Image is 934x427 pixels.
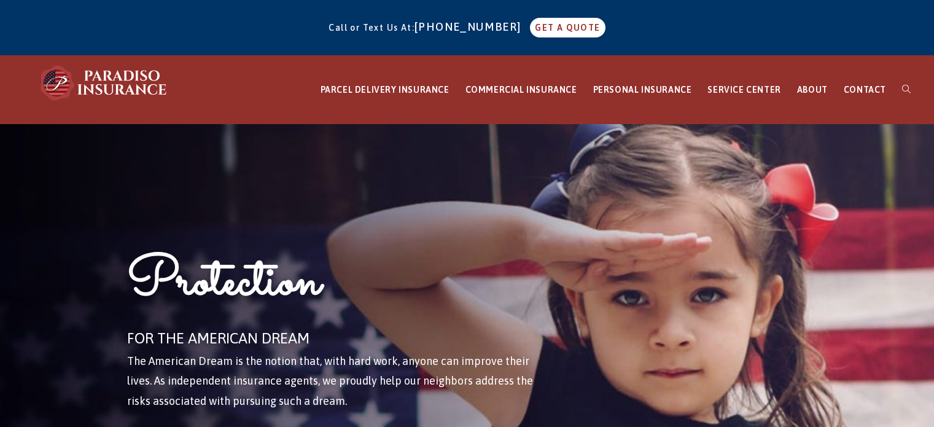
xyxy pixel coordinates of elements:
[465,85,577,95] span: COMMERCIAL INSURANCE
[313,56,457,124] a: PARCEL DELIVERY INSURANCE
[414,20,527,33] a: [PHONE_NUMBER]
[127,330,309,347] span: FOR THE AMERICAN DREAM
[836,56,894,124] a: CONTACT
[593,85,692,95] span: PERSONAL INSURANCE
[707,85,780,95] span: SERVICE CENTER
[797,85,828,95] span: ABOUT
[530,18,605,37] a: GET A QUOTE
[321,85,449,95] span: PARCEL DELIVERY INSURANCE
[329,23,414,33] span: Call or Text Us At:
[585,56,700,124] a: PERSONAL INSURANCE
[127,355,533,407] span: The American Dream is the notion that, with hard work, anyone can improve their lives. As indepen...
[699,56,788,124] a: SERVICE CENTER
[844,85,886,95] span: CONTACT
[127,247,540,325] h1: Protection
[37,65,172,101] img: Paradiso Insurance
[457,56,585,124] a: COMMERCIAL INSURANCE
[789,56,836,124] a: ABOUT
